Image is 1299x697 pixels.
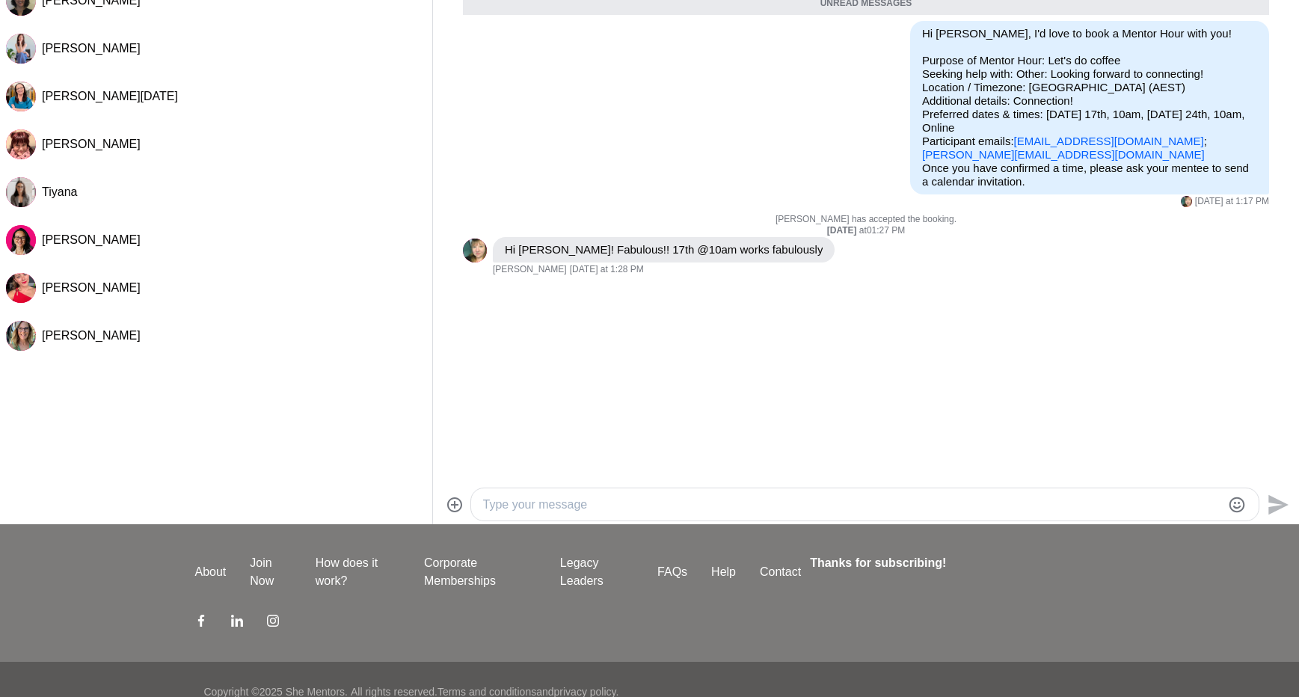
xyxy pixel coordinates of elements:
img: H [6,273,36,303]
span: [PERSON_NAME] [493,264,567,276]
a: LinkedIn [231,614,243,632]
div: Holly [6,273,36,303]
div: at 01:27 PM [463,225,1269,237]
div: Deb Ashton [1181,196,1192,207]
a: Instagram [267,614,279,632]
div: Georgina Barnes [6,34,36,64]
span: Tiyana [42,185,77,198]
div: Jackie Kuek [6,225,36,255]
img: D [463,239,487,262]
p: Purpose of Mentor Hour: Let's do coffee Seeking help with: Other: Looking forward to connecting! ... [922,54,1257,162]
a: Join Now [238,554,303,590]
button: Send [1259,488,1293,521]
div: Deb Ashton [463,239,487,262]
a: [EMAIL_ADDRESS][DOMAIN_NAME] [1014,135,1204,147]
a: [PERSON_NAME][EMAIL_ADDRESS][DOMAIN_NAME] [922,148,1205,161]
p: Hi [PERSON_NAME]! Fabulous!! 17th @10am works fabulously [505,243,823,257]
span: [PERSON_NAME] [42,138,141,150]
a: Corporate Memberships [412,554,548,590]
textarea: Type your message [483,496,1221,514]
span: [PERSON_NAME] [42,42,141,55]
div: Jeanene Tracy [6,321,36,351]
img: D [1181,196,1192,207]
div: Tiyana [6,177,36,207]
p: Hi [PERSON_NAME], I'd love to book a Mentor Hour with you! [922,27,1257,40]
h4: Thanks for subscribing! [810,554,1095,572]
span: [PERSON_NAME][DATE] [42,90,178,102]
span: [PERSON_NAME] [42,281,141,294]
a: FAQs [645,563,699,581]
a: How does it work? [304,554,412,590]
a: About [183,563,239,581]
time: 2025-10-01T03:28:01.720Z [570,264,644,276]
a: Facebook [195,614,207,632]
p: Once you have confirmed a time, please ask your mentee to send a calendar invitation. [922,162,1257,188]
div: Mel Stibbs [6,129,36,159]
img: G [6,34,36,64]
img: J [6,321,36,351]
img: J [6,225,36,255]
time: 2025-10-01T03:17:16.417Z [1195,196,1269,208]
button: Emoji picker [1228,496,1246,514]
p: [PERSON_NAME] has accepted the booking. [463,214,1269,226]
strong: [DATE] [827,225,859,236]
img: M [6,129,36,159]
span: [PERSON_NAME] [42,233,141,246]
a: Contact [748,563,813,581]
a: Legacy Leaders [548,554,645,590]
a: Help [699,563,748,581]
img: J [6,82,36,111]
span: [PERSON_NAME] [42,329,141,342]
img: T [6,177,36,207]
div: Jennifer Natale [6,82,36,111]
